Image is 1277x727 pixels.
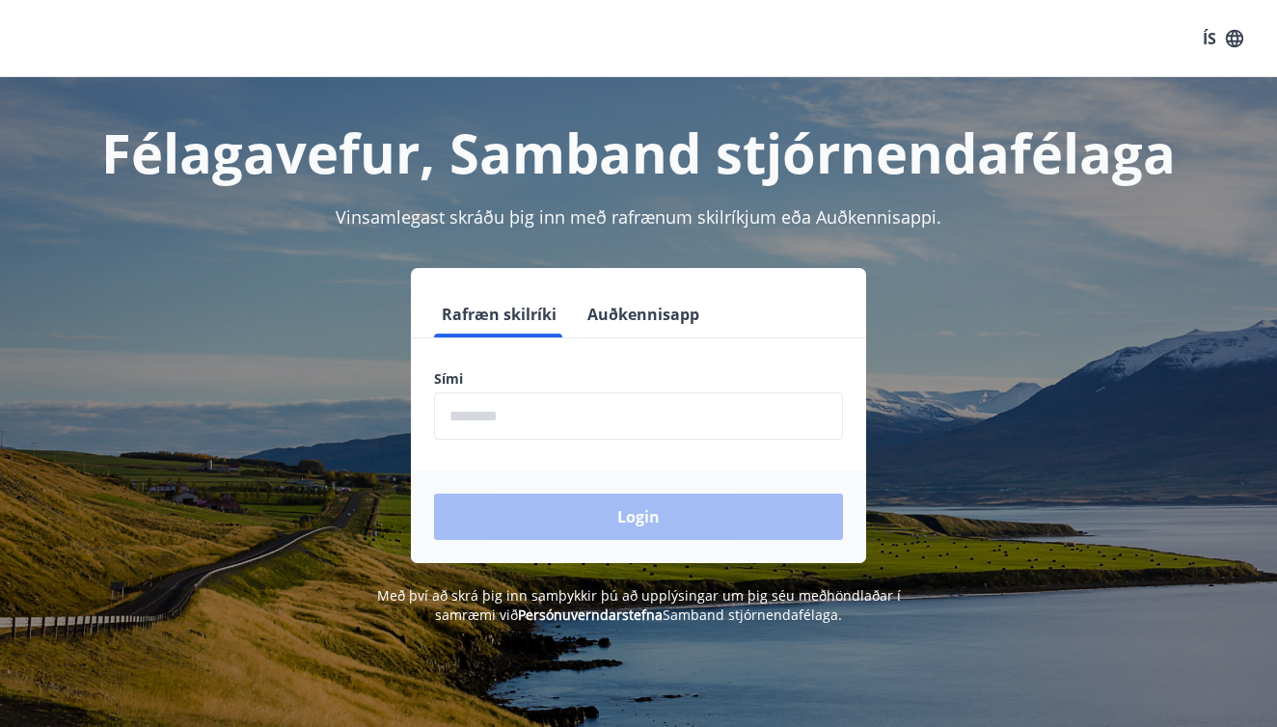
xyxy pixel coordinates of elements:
span: Vinsamlegast skráðu þig inn með rafrænum skilríkjum eða Auðkennisappi. [336,205,941,229]
button: ÍS [1192,21,1254,56]
h1: Félagavefur, Samband stjórnendafélaga [23,116,1254,189]
a: Persónuverndarstefna [518,606,663,624]
button: Rafræn skilríki [434,291,564,337]
span: Með því að skrá þig inn samþykkir þú að upplýsingar um þig séu meðhöndlaðar í samræmi við Samband... [377,586,901,624]
label: Sími [434,369,843,389]
button: Auðkennisapp [580,291,707,337]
